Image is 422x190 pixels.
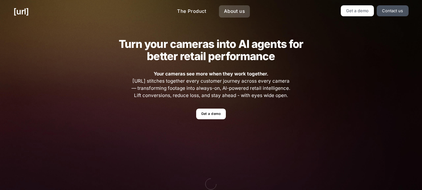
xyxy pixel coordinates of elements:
h2: Turn your cameras into AI agents for better retail performance [109,38,313,62]
a: About us [219,5,250,18]
a: The Product [172,5,211,18]
span: [URL] stitches together every customer journey across every camera — transforming footage into al... [131,70,291,99]
strong: Your cameras see more when they work together. [154,71,268,77]
a: Get a demo [341,5,374,16]
a: Contact us [377,5,409,16]
a: Get a demo [196,109,226,120]
a: [URL] [13,5,29,18]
